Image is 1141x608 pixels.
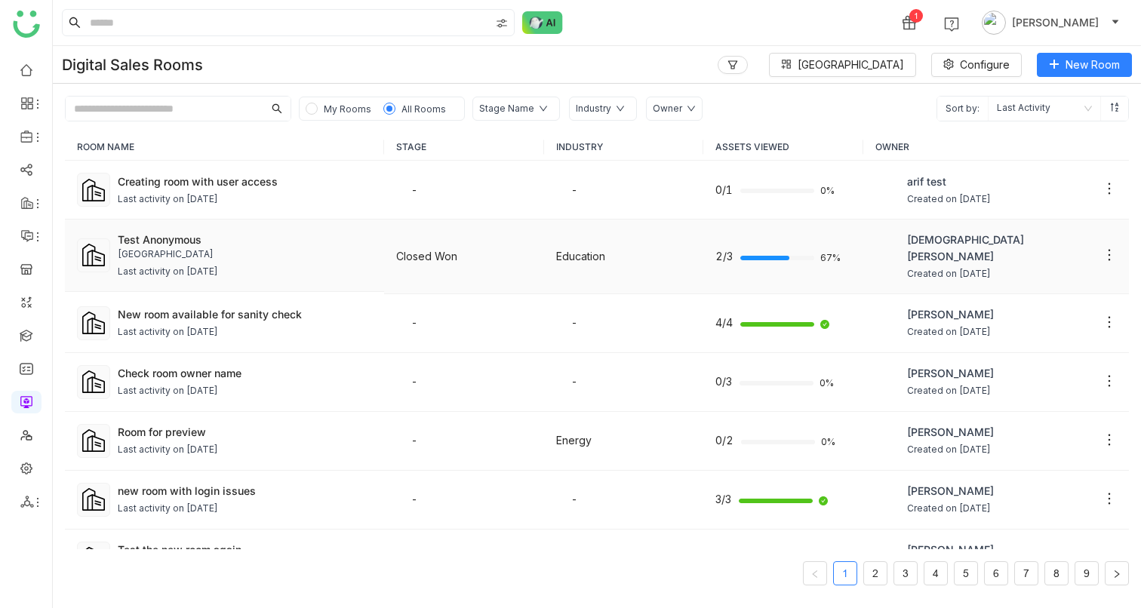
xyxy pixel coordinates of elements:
div: Test the new room again [118,542,372,557]
li: 4 [924,561,948,585]
li: 5 [954,561,978,585]
span: Created on [DATE] [907,192,991,207]
span: - [571,316,577,329]
img: ask-buddy-normal.svg [522,11,563,34]
nz-select-item: Last Activity [997,97,1092,121]
th: INDUSTRY [544,134,704,161]
a: 4 [924,562,947,585]
div: Check room owner name [118,365,372,381]
th: ASSETS VIEWED [703,134,863,161]
img: avatar [982,11,1006,35]
img: 684a9b22de261c4b36a3d00f [875,428,900,453]
a: 8 [1045,562,1068,585]
span: New Room [1066,57,1120,73]
div: Last activity on [DATE] [118,384,218,398]
span: Sort by: [937,97,988,121]
img: 684a9aedde261c4b36a3ced9 [875,487,900,511]
div: New room available for sanity check [118,306,372,322]
div: Creating room with user access [118,173,372,189]
img: logo [13,11,40,38]
span: - [411,375,417,388]
div: Test Anonymous [118,232,372,247]
li: 2 [863,561,887,585]
button: Next Page [1105,561,1129,585]
img: 684a9aedde261c4b36a3ced9 [875,311,900,335]
span: Energy [556,434,592,447]
span: - [571,493,577,505]
span: All Rooms [401,103,446,115]
div: new room with login issues [118,483,372,499]
img: help.svg [944,17,959,32]
img: search-type.svg [496,17,508,29]
div: Industry [576,102,611,116]
div: Last activity on [DATE] [118,265,218,279]
span: Education [556,250,605,263]
div: Stage Name [479,102,534,116]
div: Last activity on [DATE] [118,325,218,339]
span: [PERSON_NAME] [907,306,994,323]
a: 1 [834,562,857,585]
img: 684abccfde261c4b36a4c026 [875,178,900,202]
span: [PERSON_NAME] [907,424,994,441]
span: [GEOGRAPHIC_DATA] [798,57,904,73]
div: Room for preview [118,424,372,440]
img: 684a9b22de261c4b36a3d00f [875,546,900,570]
span: - [411,183,417,196]
span: - [411,316,417,329]
button: [PERSON_NAME] [979,11,1123,35]
span: [DEMOGRAPHIC_DATA][PERSON_NAME] [907,232,1095,265]
li: 6 [984,561,1008,585]
div: Last activity on [DATE] [118,192,218,207]
span: 2/3 [715,248,733,265]
span: arif test [907,173,991,190]
div: Last activity on [DATE] [118,502,218,516]
div: [GEOGRAPHIC_DATA] [118,247,372,262]
th: STAGE [384,134,544,161]
th: ROOM NAME [65,134,384,161]
a: 7 [1015,562,1038,585]
li: 8 [1044,561,1069,585]
div: Owner [653,102,682,116]
a: 5 [955,562,977,585]
span: 0/3 [715,373,732,390]
span: 67% [820,253,838,263]
a: 3 [894,562,917,585]
button: [GEOGRAPHIC_DATA] [769,53,916,77]
span: Created on [DATE] [907,267,1095,281]
a: 6 [985,562,1007,585]
span: 3/3 [715,491,731,508]
span: [PERSON_NAME] [907,483,994,499]
span: [PERSON_NAME] [907,542,994,558]
span: Configure [960,57,1010,73]
span: 0% [820,186,838,195]
span: Created on [DATE] [907,384,994,398]
li: 3 [893,561,918,585]
span: [PERSON_NAME] [907,365,994,382]
span: 0% [820,379,838,388]
span: 4/4 [715,315,733,331]
span: My Rooms [324,103,371,115]
span: - [411,434,417,447]
button: Configure [931,53,1022,77]
div: 1 [909,9,923,23]
span: 0% [821,438,839,447]
a: 2 [864,562,887,585]
img: 684a9aedde261c4b36a3ced9 [875,370,900,394]
span: 0/1 [715,182,733,198]
span: Created on [DATE] [907,443,994,457]
span: Closed Won [396,250,457,263]
button: New Room [1037,53,1132,77]
button: Previous Page [803,561,827,585]
div: Digital Sales Rooms [62,56,203,74]
li: 7 [1014,561,1038,585]
span: 0/2 [715,432,733,449]
span: - [411,493,417,505]
th: OWNER [863,134,1130,161]
span: - [571,183,577,196]
li: 1 [833,561,857,585]
span: - [571,375,577,388]
span: Created on [DATE] [907,502,994,516]
span: [PERSON_NAME] [1012,14,1099,31]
